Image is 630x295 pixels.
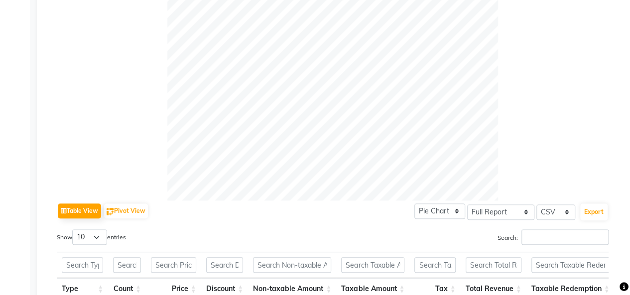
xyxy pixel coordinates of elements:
button: Export [580,203,608,220]
input: Search Taxable Amount [341,257,404,273]
button: Table View [58,203,101,218]
input: Search Type [62,257,103,273]
input: Search Total Revenue [466,257,521,273]
label: Search: [498,229,609,245]
input: Search: [521,229,609,245]
input: Search Non-taxable Amount [253,257,331,273]
button: Pivot View [104,203,148,218]
img: pivot.png [107,208,114,215]
select: Showentries [72,229,107,245]
label: Show entries [57,229,126,245]
input: Search Taxable Redemption [531,257,610,273]
input: Search Discount [206,257,244,273]
input: Search Tax [414,257,455,273]
input: Search Price [151,257,196,273]
input: Search Count [113,257,141,273]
